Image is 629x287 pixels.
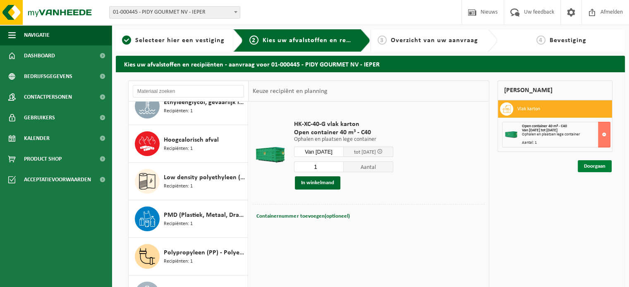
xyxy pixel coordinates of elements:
[24,149,62,169] span: Product Shop
[116,56,625,72] h2: Kies uw afvalstoffen en recipiënten - aanvraag voor 01-000445 - PIDY GOURMET NV - IEPER
[391,37,478,44] span: Overzicht van uw aanvraag
[164,135,219,145] span: Hoogcalorisch afval
[354,149,376,155] span: tot [DATE]
[133,85,244,97] input: Materiaal zoeken
[522,128,557,133] strong: Van [DATE] tot [DATE]
[24,25,50,45] span: Navigatie
[517,102,540,116] h3: Vlak karton
[164,173,246,183] span: Low density polyethyleen (LDPE) folie, los, naturel
[249,81,331,102] div: Keuze recipiënt en planning
[24,87,72,107] span: Contactpersonen
[164,258,193,266] span: Recipiënten: 1
[295,176,340,190] button: In winkelmand
[256,211,350,222] button: Containernummer toevoegen(optioneel)
[164,248,246,258] span: Polypropyleen (PP) - Polyethyleen (PE) gemengd, hard, gekleurd
[24,169,91,190] span: Acceptatievoorwaarden
[110,7,240,18] span: 01-000445 - PIDY GOURMET NV - IEPER
[129,88,248,125] button: Ethyleenglycol, gevaarlijk in 200l Recipiënten: 1
[129,200,248,238] button: PMD (Plastiek, Metaal, Drankkartons) (bedrijven) Recipiënten: 1
[256,213,349,219] span: Containernummer toevoegen(optioneel)
[522,124,567,128] span: Open container 40 m³ - C40
[129,125,248,163] button: Hoogcalorisch afval Recipiënten: 1
[120,36,227,45] a: 1Selecteer hier een vestiging
[294,137,393,142] p: Ophalen en plaatsen lege container
[294,147,344,157] input: Selecteer datum
[24,66,72,87] span: Bedrijfsgegevens
[344,161,393,172] span: Aantal
[536,36,545,45] span: 4
[550,37,586,44] span: Bevestiging
[24,45,55,66] span: Dashboard
[122,36,131,45] span: 1
[294,128,393,137] span: Open container 40 m³ - C40
[164,183,193,190] span: Recipiënten: 1
[249,36,258,45] span: 2
[24,107,55,128] span: Gebruikers
[578,160,612,172] a: Doorgaan
[378,36,387,45] span: 3
[294,120,393,128] span: HK-XC-40-G vlak karton
[129,163,248,200] button: Low density polyethyleen (LDPE) folie, los, naturel Recipiënten: 1
[522,133,610,137] div: Ophalen en plaatsen lege container
[497,81,612,100] div: [PERSON_NAME]
[164,220,193,228] span: Recipiënten: 1
[522,141,610,145] div: Aantal: 1
[164,210,246,220] span: PMD (Plastiek, Metaal, Drankkartons) (bedrijven)
[164,107,193,115] span: Recipiënten: 1
[164,145,193,153] span: Recipiënten: 1
[24,128,50,149] span: Kalender
[129,238,248,275] button: Polypropyleen (PP) - Polyethyleen (PE) gemengd, hard, gekleurd Recipiënten: 1
[263,37,376,44] span: Kies uw afvalstoffen en recipiënten
[109,6,240,19] span: 01-000445 - PIDY GOURMET NV - IEPER
[164,97,246,107] span: Ethyleenglycol, gevaarlijk in 200l
[135,37,225,44] span: Selecteer hier een vestiging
